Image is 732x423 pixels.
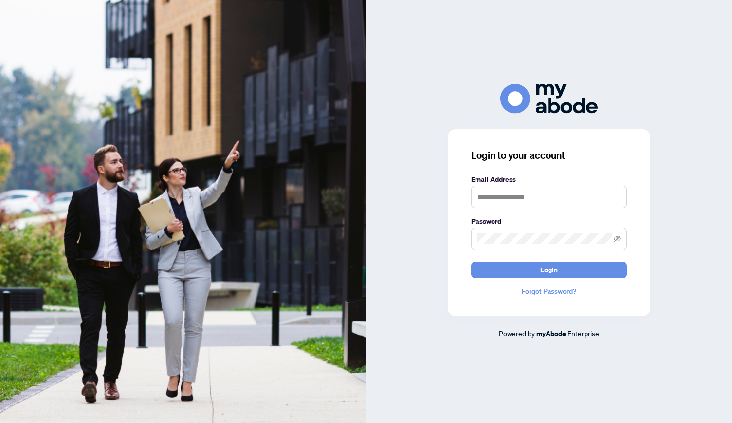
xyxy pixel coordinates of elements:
span: Powered by [499,329,535,338]
a: Forgot Password? [471,286,627,297]
button: Login [471,262,627,278]
span: eye-invisible [614,235,621,242]
label: Password [471,216,627,227]
h3: Login to your account [471,149,627,162]
span: Login [540,262,558,278]
span: Enterprise [567,329,599,338]
label: Email Address [471,174,627,185]
img: ma-logo [500,84,598,114]
a: myAbode [536,328,566,339]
